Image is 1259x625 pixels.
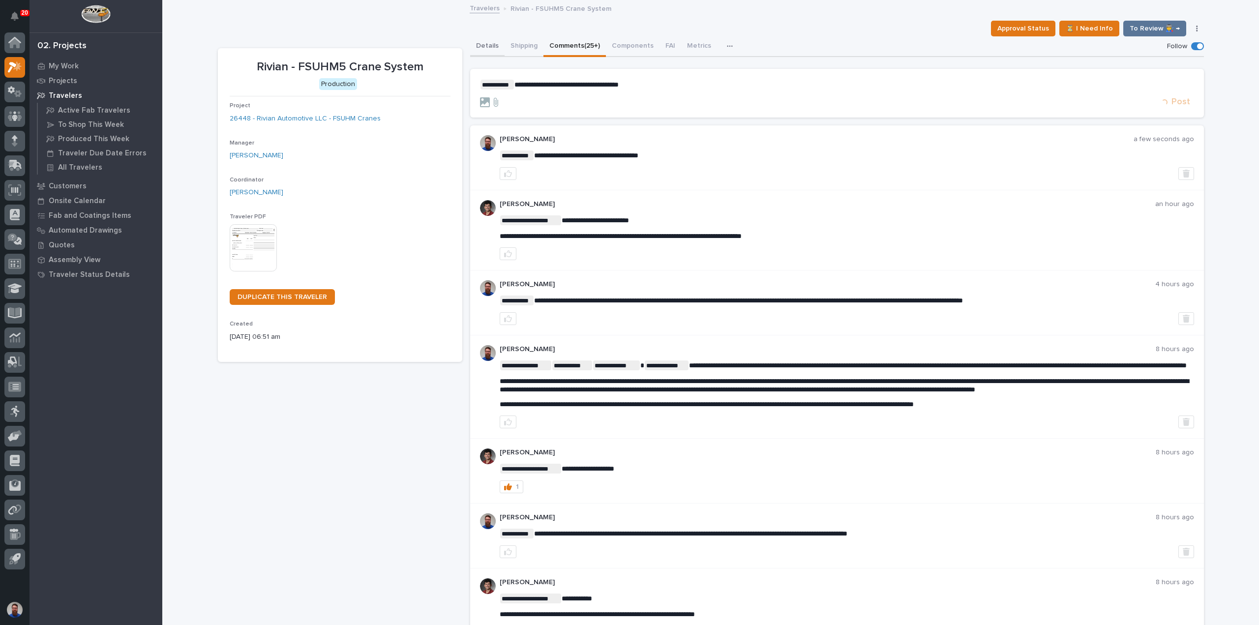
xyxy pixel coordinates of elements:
[38,103,162,117] a: Active Fab Travelers
[58,163,102,172] p: All Travelers
[480,135,496,151] img: 6hTokn1ETDGPf9BPokIQ
[30,238,162,252] a: Quotes
[1155,280,1194,289] p: 4 hours ago
[30,267,162,282] a: Traveler Status Details
[500,578,1156,587] p: [PERSON_NAME]
[500,200,1155,208] p: [PERSON_NAME]
[230,114,381,124] a: 26448 - Rivian Automotive LLC - FSUHM Cranes
[230,140,254,146] span: Manager
[38,132,162,146] a: Produced This Week
[480,578,496,594] img: ROij9lOReuV7WqYxWfnW
[997,23,1049,34] span: Approval Status
[38,146,162,160] a: Traveler Due Date Errors
[1178,312,1194,325] button: Delete post
[659,36,681,57] button: FAI
[1158,96,1194,108] button: Post
[1178,416,1194,428] button: Delete post
[505,36,543,57] button: Shipping
[12,12,25,28] div: Notifications20
[500,312,516,325] button: like this post
[606,36,659,57] button: Components
[1066,23,1113,34] span: ⏳ I Need Info
[49,197,106,206] p: Onsite Calendar
[58,135,129,144] p: Produced This Week
[500,247,516,260] button: like this post
[1134,135,1194,144] p: a few seconds ago
[38,160,162,174] a: All Travelers
[4,599,25,620] button: users-avatar
[1156,513,1194,522] p: 8 hours ago
[470,36,505,57] button: Details
[470,2,500,13] a: Travelers
[49,241,75,250] p: Quotes
[480,200,496,216] img: ROij9lOReuV7WqYxWfnW
[58,120,124,129] p: To Shop This Week
[30,252,162,267] a: Assembly View
[230,60,450,74] p: Rivian - FSUHM5 Crane System
[319,78,357,90] div: Production
[58,149,147,158] p: Traveler Due Date Errors
[230,150,283,161] a: [PERSON_NAME]
[230,214,266,220] span: Traveler PDF
[49,256,100,265] p: Assembly View
[230,177,264,183] span: Coordinator
[480,345,496,361] img: 6hTokn1ETDGPf9BPokIQ
[500,448,1156,457] p: [PERSON_NAME]
[1156,345,1194,354] p: 8 hours ago
[500,513,1156,522] p: [PERSON_NAME]
[238,294,327,300] span: DUPLICATE THIS TRAVELER
[500,280,1155,289] p: [PERSON_NAME]
[1167,42,1187,51] p: Follow
[30,88,162,103] a: Travelers
[480,448,496,464] img: ROij9lOReuV7WqYxWfnW
[500,480,523,493] button: 1
[230,103,250,109] span: Project
[1156,578,1194,587] p: 8 hours ago
[1171,96,1190,108] span: Post
[49,211,131,220] p: Fab and Coatings Items
[1178,545,1194,558] button: Delete post
[30,59,162,73] a: My Work
[480,280,496,296] img: 6hTokn1ETDGPf9BPokIQ
[49,77,77,86] p: Projects
[49,91,82,100] p: Travelers
[1059,21,1119,36] button: ⏳ I Need Info
[230,332,450,342] p: [DATE] 06:51 am
[230,321,253,327] span: Created
[991,21,1055,36] button: Approval Status
[4,6,25,27] button: Notifications
[30,223,162,238] a: Automated Drawings
[543,36,606,57] button: Comments (25+)
[22,9,28,16] p: 20
[230,289,335,305] a: DUPLICATE THIS TRAVELER
[1123,21,1186,36] button: To Review 👨‍🏭 →
[49,182,87,191] p: Customers
[30,208,162,223] a: Fab and Coatings Items
[516,483,519,490] div: 1
[500,167,516,180] button: like this post
[38,118,162,131] a: To Shop This Week
[30,73,162,88] a: Projects
[49,62,79,71] p: My Work
[1178,167,1194,180] button: Delete post
[500,345,1156,354] p: [PERSON_NAME]
[1156,448,1194,457] p: 8 hours ago
[500,545,516,558] button: like this post
[510,2,611,13] p: Rivian - FSUHM5 Crane System
[37,41,87,52] div: 02. Projects
[681,36,717,57] button: Metrics
[49,226,122,235] p: Automated Drawings
[500,135,1134,144] p: [PERSON_NAME]
[1130,23,1180,34] span: To Review 👨‍🏭 →
[30,193,162,208] a: Onsite Calendar
[58,106,130,115] p: Active Fab Travelers
[49,270,130,279] p: Traveler Status Details
[30,179,162,193] a: Customers
[230,187,283,198] a: [PERSON_NAME]
[480,513,496,529] img: 6hTokn1ETDGPf9BPokIQ
[81,5,110,23] img: Workspace Logo
[500,416,516,428] button: like this post
[1155,200,1194,208] p: an hour ago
